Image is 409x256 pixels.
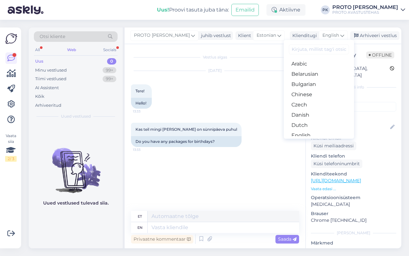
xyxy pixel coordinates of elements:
img: No chats [29,136,123,194]
div: Vaata siia [5,133,17,162]
a: English [284,130,354,141]
div: PK [321,5,330,14]
div: 2 / 3 [5,156,17,162]
p: Chrome [TECHNICAL_ID] [311,217,396,224]
div: Klient [235,32,251,39]
a: Belarusian [284,69,354,79]
div: 0 [107,58,116,65]
div: Proovi tasuta juba täna: [157,6,229,14]
span: Estonian [257,32,276,39]
span: Offline [366,51,394,58]
div: AI Assistent [35,85,59,91]
a: [URL][DOMAIN_NAME] [311,178,361,183]
button: Emailid [231,4,259,16]
a: PROTO [PERSON_NAME]PROTO AVASTUSTEHAS [332,5,405,15]
div: Arhiveeritud [35,102,61,109]
div: Vestlus algas [131,54,299,60]
p: Kliendi telefon [311,153,396,159]
div: Kõik [35,93,44,100]
p: Vaata edasi ... [311,186,396,192]
div: Minu vestlused [35,67,67,74]
p: Klienditeekond [311,171,396,177]
a: Danish [284,110,354,120]
div: [DATE] [131,68,299,74]
div: Arhiveeri vestlus [350,31,399,40]
span: English [322,32,339,39]
a: Chinese [284,89,354,100]
span: PROTO [PERSON_NAME] [134,32,190,39]
p: Brauser [311,210,396,217]
p: Operatsioonisüsteem [311,194,396,201]
span: Kas teil mingi [PERSON_NAME] on sünnipäeva puhul [135,127,237,132]
span: Saada [278,236,297,242]
div: PROTO [PERSON_NAME] [332,5,398,10]
div: Küsi meiliaadressi [311,142,356,150]
b: Uus! [157,7,169,13]
span: Otsi kliente [40,33,65,40]
div: 99+ [103,67,116,74]
p: Märkmed [311,240,396,246]
div: Web [66,46,77,54]
a: Czech [284,100,354,110]
div: Socials [102,46,118,54]
img: Askly Logo [5,33,17,45]
span: Uued vestlused [61,113,91,119]
div: PROTO AVASTUSTEHAS [332,10,398,15]
div: Do you have any packages for birthdays? [131,136,242,147]
input: Kirjuta, millist tag'i otsid [289,44,349,54]
div: Aktiivne [266,4,305,16]
span: 13:33 [133,109,157,114]
a: Dutch [284,120,354,130]
span: 13:33 [133,147,157,152]
div: All [34,46,41,54]
a: Bulgarian [284,79,354,89]
div: Privaatne kommentaar [131,235,193,244]
div: [PERSON_NAME] [311,230,396,236]
div: Uus [35,58,43,65]
div: en [137,222,143,233]
p: [MEDICAL_DATA] [311,201,396,208]
div: Küsi telefoninumbrit [311,159,362,168]
a: Arabic [284,59,354,69]
div: 99+ [103,76,116,82]
div: Tiimi vestlused [35,76,66,82]
div: et [138,211,142,222]
span: Tere! [135,89,144,93]
div: Hello! [131,98,152,109]
div: juhib vestlust [198,32,231,39]
p: Kliendi email [311,135,396,142]
div: Klienditugi [290,32,317,39]
p: Uued vestlused tulevad siia. [43,200,109,206]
